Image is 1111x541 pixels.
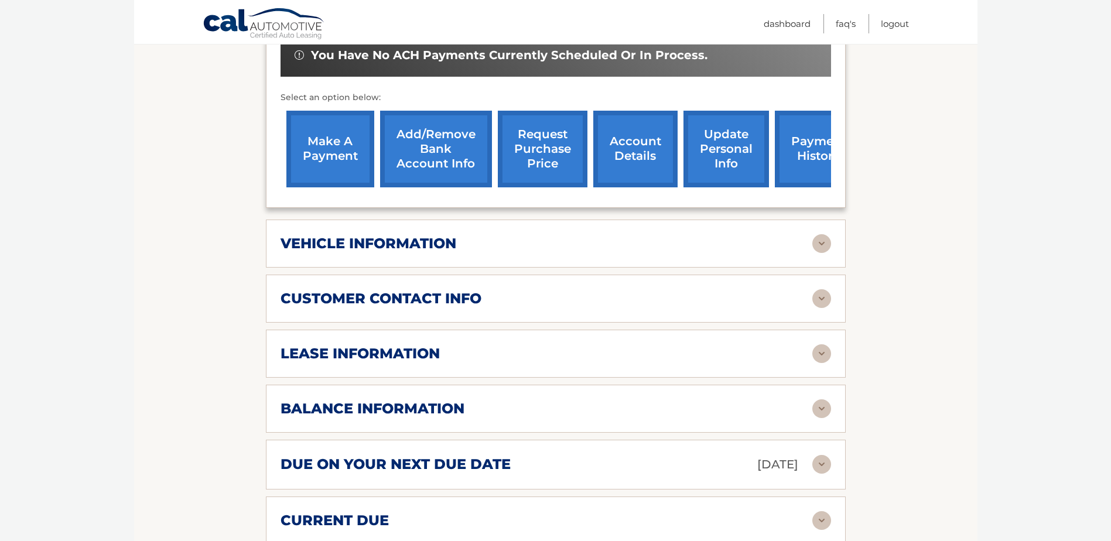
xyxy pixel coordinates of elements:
[281,91,831,105] p: Select an option below:
[812,289,831,308] img: accordion-rest.svg
[881,14,909,33] a: Logout
[812,234,831,253] img: accordion-rest.svg
[380,111,492,187] a: Add/Remove bank account info
[311,48,707,63] span: You have no ACH payments currently scheduled or in process.
[281,512,389,529] h2: current due
[593,111,678,187] a: account details
[764,14,811,33] a: Dashboard
[281,345,440,362] h2: lease information
[281,235,456,252] h2: vehicle information
[812,511,831,530] img: accordion-rest.svg
[812,344,831,363] img: accordion-rest.svg
[286,111,374,187] a: make a payment
[836,14,856,33] a: FAQ's
[281,290,481,307] h2: customer contact info
[812,455,831,474] img: accordion-rest.svg
[498,111,587,187] a: request purchase price
[757,454,798,475] p: [DATE]
[775,111,863,187] a: payment history
[295,50,304,60] img: alert-white.svg
[812,399,831,418] img: accordion-rest.svg
[281,456,511,473] h2: due on your next due date
[281,400,464,417] h2: balance information
[203,8,326,42] a: Cal Automotive
[683,111,769,187] a: update personal info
